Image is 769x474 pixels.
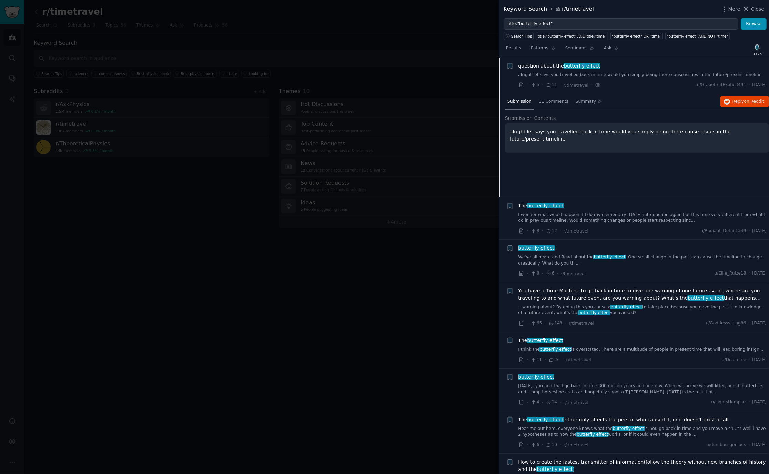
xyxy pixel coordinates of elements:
a: We've all heard and Read about thebutterfly effect. One small change in the past can cause the ti... [518,254,767,266]
span: · [542,82,543,89]
a: Hear me out here, everyone knows what thebutterfly effectis. You go back in time and you move a c... [518,426,767,438]
span: 65 [530,320,542,327]
span: butterfly effect [576,432,609,437]
span: butterfly effect [527,203,564,208]
span: u/Radiant_Detail1349 [700,228,746,234]
a: How to create the fastest transmitter of information(follow the theory without new branches of hi... [518,458,767,473]
button: Browse [741,18,767,30]
span: · [749,320,750,327]
span: Results [506,45,521,51]
span: r/timetravel [564,443,588,447]
span: [DATE] [752,270,767,277]
span: u/Goddessviking86 [706,320,746,327]
a: ...warning about? By doing this you cause abutterfly effectto take place because you gave the pas... [518,304,767,316]
span: butterfly effect [539,347,572,352]
span: · [559,82,561,89]
span: [DATE] [752,228,767,234]
span: [DATE] [752,82,767,88]
a: butterfly effect. [518,245,556,252]
span: butterfly effect [518,374,555,380]
span: 11 Comments [539,99,568,105]
span: butterfly effect [612,426,645,431]
span: r/timetravel [561,271,586,276]
a: [DATE], you and I will go back in time 300 million years and one day. When we arrive we will litt... [518,383,767,395]
button: More [721,6,740,13]
span: r/timetravel [564,229,588,234]
span: in [549,6,553,12]
span: Patterns [531,45,548,51]
span: · [527,441,528,449]
span: · [562,356,564,363]
span: Summary [576,99,596,105]
a: Patterns [528,43,558,57]
span: . [518,245,556,252]
a: I wonder what would happen if I do my elementary [DATE] introduction again but this time very dif... [518,212,767,224]
button: Replyon Reddit [720,96,769,107]
span: 12 [546,228,557,234]
span: 6 [546,270,554,277]
button: Search Tips [504,32,534,40]
span: · [749,442,750,448]
span: 6 [530,442,539,448]
span: The . [518,202,565,209]
a: butterfly effect [518,373,555,381]
a: alright let says you travelled back in time would you simply being there cause issues in the futu... [518,72,767,78]
span: · [591,82,592,89]
span: 143 [548,320,563,327]
span: Close [751,6,764,13]
a: Thebutterfly effect [518,337,564,344]
span: Submission Contents [505,115,556,122]
span: Submission [507,99,532,105]
span: · [542,399,543,406]
div: "butterfly effect" OR "time" [612,34,661,39]
span: · [527,270,528,277]
span: · [527,356,528,363]
span: u/GrapefruitExotic3491 [697,82,746,88]
span: · [749,82,750,88]
span: [DATE] [752,442,767,448]
span: [DATE] [752,399,767,405]
p: alright let says you travelled back in time would you simply being there cause issues in the futu... [510,128,764,143]
span: butterfly effect [578,310,610,315]
span: 4 [530,399,539,405]
div: title:"butterfly effect" AND title:"time" [538,34,607,39]
a: "butterfly effect" AND NOT "time" [665,32,729,40]
span: 11 [530,357,542,363]
span: r/timetravel [566,358,591,362]
span: 8 [530,228,539,234]
a: Results [504,43,524,57]
span: · [559,399,561,406]
span: 10 [546,442,557,448]
span: The either only affects the person who caused it, or it doesn’t exist at all. [518,416,730,423]
span: · [749,399,750,405]
div: Track [752,51,762,56]
span: · [545,320,546,327]
span: u/dumbassgenious [706,442,746,448]
span: 5 [530,82,539,88]
span: Ask [604,45,611,51]
span: 8 [530,270,539,277]
span: · [749,270,750,277]
span: Search Tips [511,34,532,39]
span: · [542,270,543,277]
a: Ask [601,43,621,57]
a: question about thebutterfly effect [518,62,600,70]
a: Thebutterfly effect. [518,202,565,209]
span: 14 [546,399,557,405]
span: butterfly effect [687,295,725,301]
span: Reply [732,99,764,105]
span: butterfly effect [564,63,601,69]
span: butterfly effect [610,305,643,309]
span: · [565,320,566,327]
span: butterfly effect [527,417,564,422]
span: The [518,337,564,344]
span: · [559,227,561,235]
span: u/LightsHemplar [711,399,746,405]
input: Try a keyword related to your business [504,18,738,30]
span: question about the [518,62,600,70]
span: butterfly effect [593,255,626,259]
a: You have a Time Machine to go back in time to give one warning of one future event, where are you... [518,287,767,302]
span: [DATE] [752,320,767,327]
